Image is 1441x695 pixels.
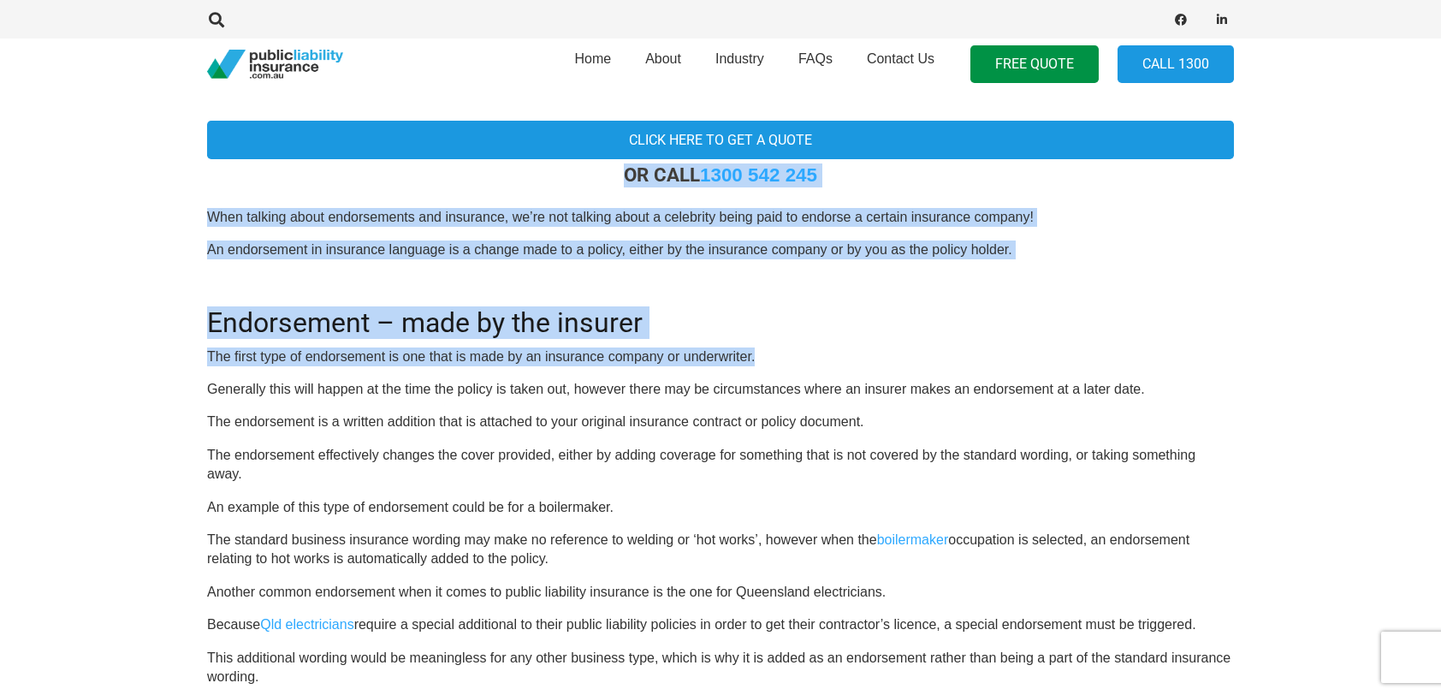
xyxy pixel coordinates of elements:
a: About [628,33,698,95]
p: Because require a special additional to their public liability policies in order to get their con... [207,615,1234,634]
p: The endorsement effectively changes the cover provided, either by adding coverage for something t... [207,446,1234,484]
p: The endorsement is a written addition that is attached to your original insurance contract or pol... [207,413,1234,431]
h2: Endorsement – made by the insurer [207,286,1234,339]
a: 1300 542 245 [700,164,817,186]
p: An endorsement in insurance language is a change made to a policy, either by the insurance compan... [207,241,1234,259]
a: Facebook [1169,8,1193,32]
a: Home [557,33,628,95]
a: boilermaker [877,532,949,547]
p: This additional wording would be meaningless for any other business type, which is why it is adde... [207,649,1234,687]
span: Contact Us [867,51,934,66]
a: Call 1300 [1118,45,1234,84]
span: FAQs [798,51,833,66]
p: The standard business insurance wording may make no reference to welding or ‘hot works’, however ... [207,531,1234,569]
span: About [645,51,681,66]
a: pli_logotransparent [207,50,343,80]
span: Home [574,51,611,66]
a: FREE QUOTE [970,45,1099,84]
p: An example of this type of endorsement could be for a boilermaker. [207,498,1234,517]
strong: OR CALL [624,163,817,186]
p: The first type of endorsement is one that is made by an insurance company or underwriter. [207,347,1234,366]
p: When talking about endorsements and insurance, we’re not talking about a celebrity being paid to ... [207,208,1234,227]
a: Qld electricians [260,617,353,632]
a: Industry [698,33,781,95]
a: Search [199,12,234,27]
a: Contact Us [850,33,952,95]
a: Click here to get a quote [207,121,1234,159]
p: Another common endorsement when it comes to public liability insurance is the one for Queensland ... [207,583,1234,602]
a: FAQs [781,33,850,95]
a: LinkedIn [1210,8,1234,32]
p: Generally this will happen at the time the policy is taken out, however there may be circumstance... [207,380,1234,399]
span: Industry [715,51,764,66]
iframe: chat widget [1369,627,1424,678]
